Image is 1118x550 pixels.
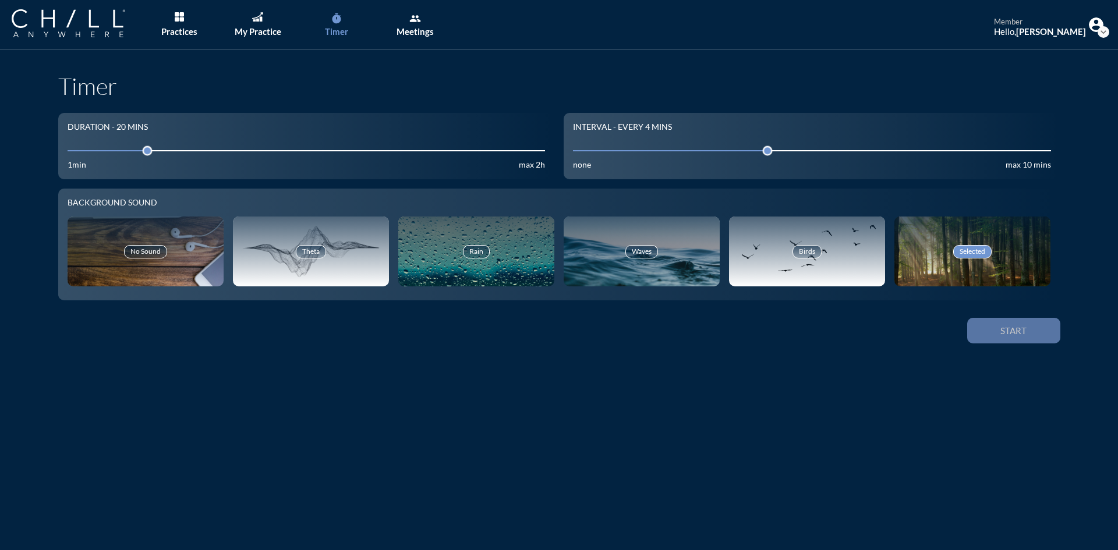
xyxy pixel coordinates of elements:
[1006,160,1051,170] div: max 10 mins
[994,17,1086,27] div: member
[325,26,348,37] div: Timer
[68,198,1051,208] div: Background sound
[161,26,197,37] div: Practices
[12,9,125,37] img: Company Logo
[573,160,591,170] div: none
[573,122,672,132] div: Interval - Every 4 mins
[792,245,822,258] div: Birds
[397,26,434,37] div: Meetings
[409,13,421,24] i: group
[994,26,1086,37] div: Hello,
[463,245,490,258] div: Rain
[1098,26,1109,38] i: expand_more
[58,72,1060,100] h1: Timer
[252,12,263,22] img: Graph
[988,325,1040,336] div: Start
[68,160,86,170] div: 1min
[331,13,342,24] i: timer
[625,245,658,258] div: Waves
[68,122,148,132] div: Duration - 20 mins
[124,245,167,258] div: No Sound
[12,9,148,39] a: Company Logo
[1089,17,1103,32] img: Profile icon
[235,26,281,37] div: My Practice
[519,160,545,170] div: max 2h
[967,318,1060,343] button: Start
[953,245,992,258] div: Selected
[1016,26,1086,37] strong: [PERSON_NAME]
[296,245,326,258] div: Theta
[175,12,184,22] img: List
